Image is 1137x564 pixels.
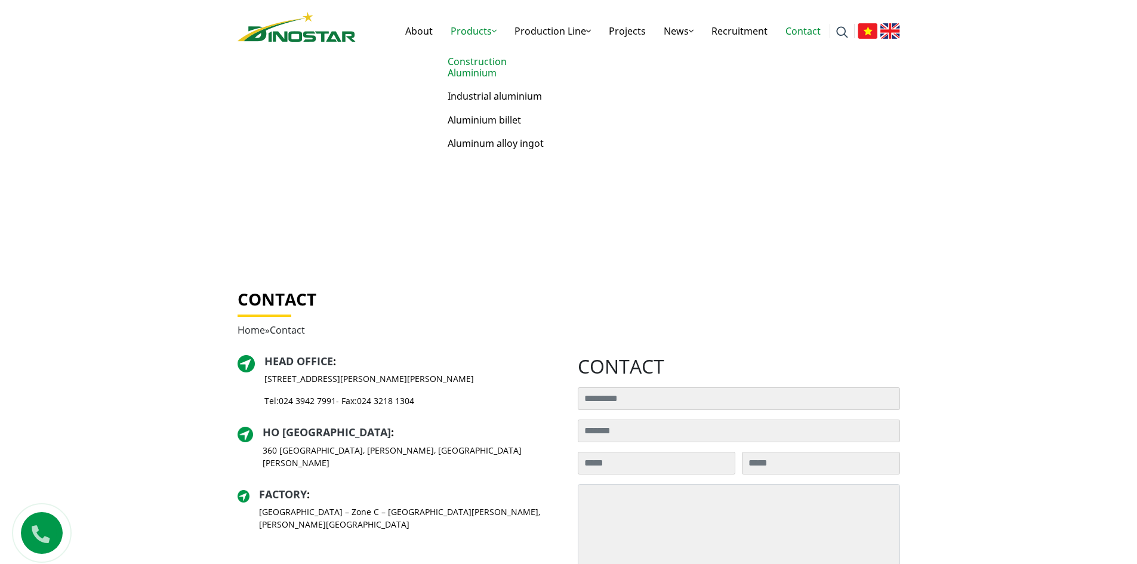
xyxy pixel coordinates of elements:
a: Factory [259,487,307,501]
p: Tel: - Fax: [264,395,474,407]
span: Contact [270,323,305,337]
p: [GEOGRAPHIC_DATA] – Zone C – [GEOGRAPHIC_DATA][PERSON_NAME], [PERSON_NAME][GEOGRAPHIC_DATA] [259,506,560,531]
img: Tiếng Việt [858,23,877,39]
p: 360 [GEOGRAPHIC_DATA], [PERSON_NAME], [GEOGRAPHIC_DATA][PERSON_NAME] [263,444,560,469]
img: search [836,26,848,38]
a: Recruitment [702,12,777,50]
img: English [880,23,900,39]
img: logo [238,12,356,42]
a: Head Office [264,354,333,368]
a: Construction Aluminium [442,50,561,85]
a: News [655,12,702,50]
span: » [238,323,305,337]
h2: : [263,426,560,439]
img: directer [238,355,255,372]
a: Products [442,12,506,50]
h2: : [259,488,560,501]
a: 024 3218 1304 [357,395,414,406]
a: Home [238,323,265,337]
h1: Contact [238,289,900,310]
h2: contact [578,355,900,378]
a: Contact [777,12,830,50]
p: [STREET_ADDRESS][PERSON_NAME][PERSON_NAME] [264,372,474,385]
a: HO [GEOGRAPHIC_DATA] [263,425,391,439]
a: Industrial aluminium [442,85,561,108]
a: Aluminum alloy ingot [442,132,561,155]
a: Aluminium billet [442,109,561,132]
a: About [396,12,442,50]
a: 024 3942 7991 [279,395,336,406]
img: directer [238,490,249,502]
img: directer [238,427,253,442]
a: Production Line [506,12,600,50]
a: Projects [600,12,655,50]
h2: : [264,355,474,368]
